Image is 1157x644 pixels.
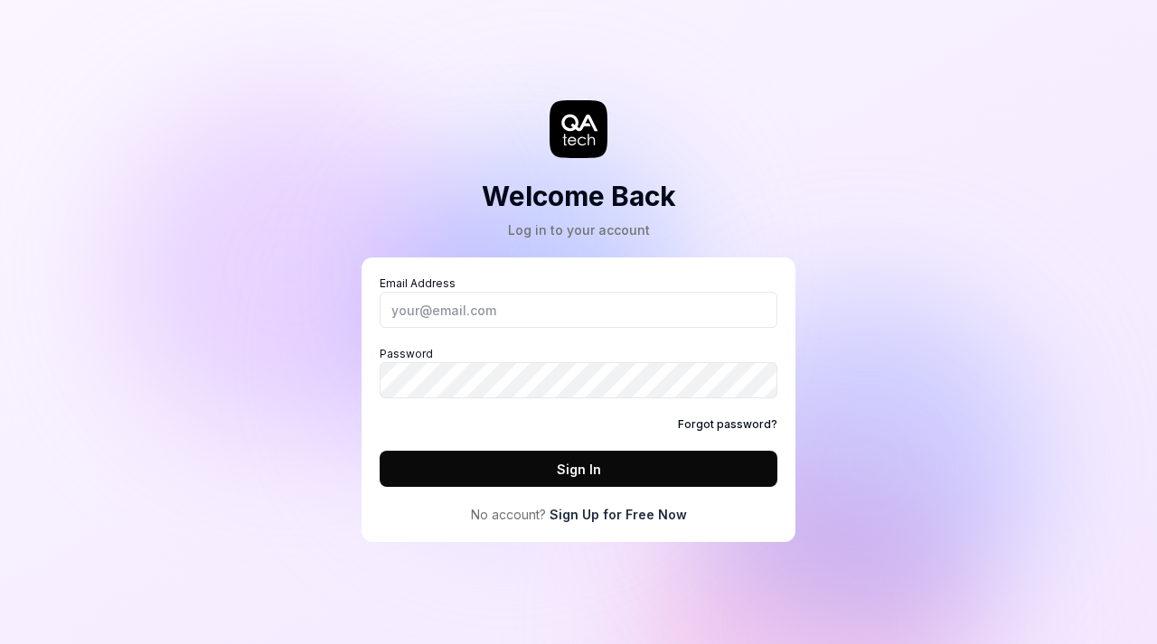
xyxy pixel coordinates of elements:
[380,292,777,328] input: Email Address
[380,275,777,328] label: Email Address
[550,505,687,524] a: Sign Up for Free Now
[380,362,777,398] input: Password
[678,416,777,433] a: Forgot password?
[380,346,777,398] label: Password
[482,176,676,217] h2: Welcome Back
[380,451,777,487] button: Sign In
[482,220,676,239] div: Log in to your account
[471,505,546,524] span: No account?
